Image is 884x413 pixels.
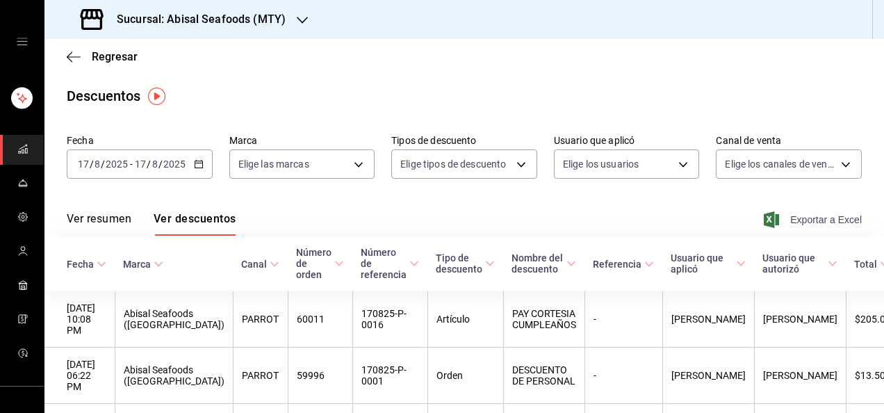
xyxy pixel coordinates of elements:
[584,291,662,348] th: -
[754,291,846,348] th: [PERSON_NAME]
[67,212,131,236] button: Ver resumen
[427,291,503,348] th: Artículo
[593,259,654,270] span: Referencia
[400,157,506,171] span: Elige tipos de descuento
[229,136,375,145] label: Marca
[154,212,236,236] button: Ver descuentos
[17,36,28,47] button: open drawer
[158,159,163,170] span: /
[148,88,165,105] img: Tooltip marker
[44,348,115,404] th: [DATE] 06:22 PM
[134,159,147,170] input: --
[115,348,233,404] th: Abisal Seafoods ([GEOGRAPHIC_DATA])
[233,348,288,404] th: PARROT
[67,136,213,145] label: Fecha
[762,252,837,275] span: Usuario que autorizó
[296,247,344,280] span: Número de orden
[288,348,352,404] th: 59996
[767,211,862,228] button: Exportar a Excel
[503,348,584,404] th: DESCUENTO DE PERSONAL
[238,157,309,171] span: Elige las marcas
[288,291,352,348] th: 60011
[67,212,236,236] div: navigation tabs
[115,291,233,348] th: Abisal Seafoods ([GEOGRAPHIC_DATA])
[90,159,94,170] span: /
[352,291,427,348] th: 170825-P-0016
[716,136,862,145] label: Canal de venta
[563,157,639,171] span: Elige los usuarios
[391,136,537,145] label: Tipos de descuento
[554,136,700,145] label: Usuario que aplicó
[754,348,846,404] th: [PERSON_NAME]
[584,348,662,404] th: -
[92,50,138,63] span: Regresar
[511,252,576,275] span: Nombre del descuento
[163,159,186,170] input: ----
[662,348,754,404] th: [PERSON_NAME]
[241,259,279,270] span: Canal
[130,159,133,170] span: -
[105,159,129,170] input: ----
[101,159,105,170] span: /
[233,291,288,348] th: PARROT
[503,291,584,348] th: PAY CORTESIA CUMPLEAÑOS
[436,252,495,275] span: Tipo de descuento
[662,291,754,348] th: [PERSON_NAME]
[67,50,138,63] button: Regresar
[94,159,101,170] input: --
[427,348,503,404] th: Orden
[67,86,140,106] div: Descuentos
[77,159,90,170] input: --
[147,159,151,170] span: /
[67,259,106,270] span: Fecha
[352,348,427,404] th: 170825-P-0001
[361,247,419,280] span: Número de referencia
[44,291,115,348] th: [DATE] 10:08 PM
[671,252,746,275] span: Usuario que aplicó
[152,159,158,170] input: --
[106,11,286,28] h3: Sucursal: Abisal Seafoods (MTY)
[725,157,836,171] span: Elige los canales de venta
[123,259,163,270] span: Marca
